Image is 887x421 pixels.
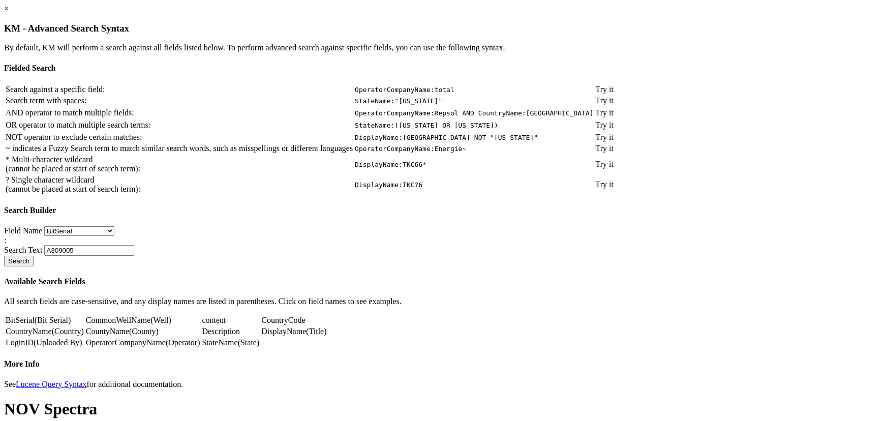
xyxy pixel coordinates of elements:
[202,316,226,324] a: content
[86,338,166,347] a: OperatorCompanyName
[596,160,614,168] a: Try it
[355,134,538,141] code: DisplayName:[GEOGRAPHIC_DATA] NOT "[US_STATE]"
[596,85,614,94] a: Try it
[202,327,240,336] a: Description
[6,338,34,347] a: LoginID
[4,359,883,369] h4: More Info
[5,96,353,106] td: Search term with spaces:
[596,144,614,153] a: Try it
[355,109,594,117] code: OperatorCompanyName:Repsol AND CountryName:[GEOGRAPHIC_DATA]
[261,316,305,324] a: CountryCode
[6,316,35,324] a: BitSerial
[85,338,201,348] td: (Operator)
[202,338,260,348] td: (State)
[355,122,498,129] code: StateName:([US_STATE] OR [US_STATE])
[5,175,353,194] td: ? Single character wildcard (cannot be placed at start of search term):
[4,43,883,52] p: By default, KM will perform a search against all fields listed below. To perform advanced search ...
[596,121,614,129] a: Try it
[4,297,883,306] p: All search fields are case-sensitive, and any display names are listed in parentheses. Click on f...
[4,236,883,245] div: :
[5,108,353,118] td: AND operator to match multiple fields:
[5,84,353,95] td: Search against a specific field:
[355,145,466,153] code: OperatorCompanyName:Energie~
[4,64,883,73] h4: Fielded Search
[261,327,306,336] a: DisplayName
[5,338,84,348] td: (Uploaded By)
[355,86,454,94] code: OperatorCompanyName:total
[4,23,883,34] h3: KM - Advanced Search Syntax
[85,315,201,325] td: (Well)
[4,226,42,235] label: Field Name
[596,108,614,117] a: Try it
[4,4,9,13] a: ×
[596,180,614,189] a: Try it
[4,400,883,418] h1: NOV Spectra
[5,326,84,337] td: (Country)
[596,133,614,141] a: Try it
[596,96,614,105] a: Try it
[355,181,422,189] code: DisplayName:TKC?6
[6,327,52,336] a: CountryName
[261,326,327,337] td: (Title)
[4,256,34,266] button: Search
[86,327,129,336] a: CountyName
[202,338,238,347] a: StateName
[355,161,426,168] code: DisplayName:TKC66*
[85,326,201,337] td: (County)
[5,120,353,130] td: OR operator to match multiple search terms:
[355,97,442,105] code: StateName:"[US_STATE]"
[4,246,42,254] label: Search Text
[5,132,353,142] td: NOT operator to exclude certain matches:
[5,315,84,325] td: (Bit Serial)
[5,155,353,174] td: * Multi-character wildcard (cannot be placed at start of search term):
[5,143,353,154] td: ~ indicates a Fuzzy Search term to match similar search words, such as misspellings or different ...
[4,277,883,286] h4: Available Search Fields
[4,380,883,389] p: See for additional documentation.
[4,206,883,215] h4: Search Builder
[44,245,134,256] input: Ex: A309005
[86,316,151,324] a: CommonWellName
[16,380,87,388] a: Lucene Query Syntax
